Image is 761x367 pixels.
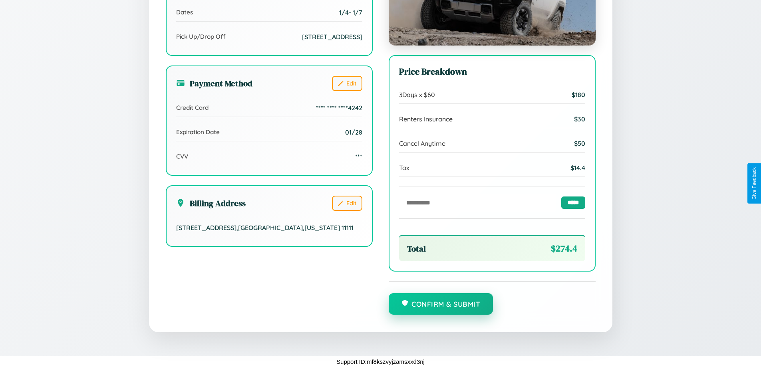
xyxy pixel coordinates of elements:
span: $ 180 [572,91,585,99]
h3: Price Breakdown [399,65,585,78]
h3: Billing Address [176,197,246,209]
span: $ 30 [574,115,585,123]
span: [STREET_ADDRESS] , [GEOGRAPHIC_DATA] , [US_STATE] 11111 [176,224,354,232]
span: Expiration Date [176,128,220,136]
span: $ 274.4 [551,242,577,255]
span: $ 50 [574,139,585,147]
span: Credit Card [176,104,209,111]
span: Total [407,243,426,254]
span: Renters Insurance [399,115,453,123]
button: Confirm & Submit [389,293,493,315]
span: 3 Days x $ 60 [399,91,435,99]
span: [STREET_ADDRESS] [302,33,362,41]
div: Give Feedback [751,167,757,200]
p: Support ID: mf8kszvyjzamsxxd3nj [336,356,425,367]
span: Pick Up/Drop Off [176,33,226,40]
span: Cancel Anytime [399,139,445,147]
span: $ 14.4 [570,164,585,172]
span: Dates [176,8,193,16]
h3: Payment Method [176,77,252,89]
span: Tax [399,164,409,172]
button: Edit [332,196,362,211]
span: CVV [176,153,188,160]
span: 01/28 [345,128,362,136]
button: Edit [332,76,362,91]
span: 1 / 4 - 1 / 7 [339,8,362,16]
